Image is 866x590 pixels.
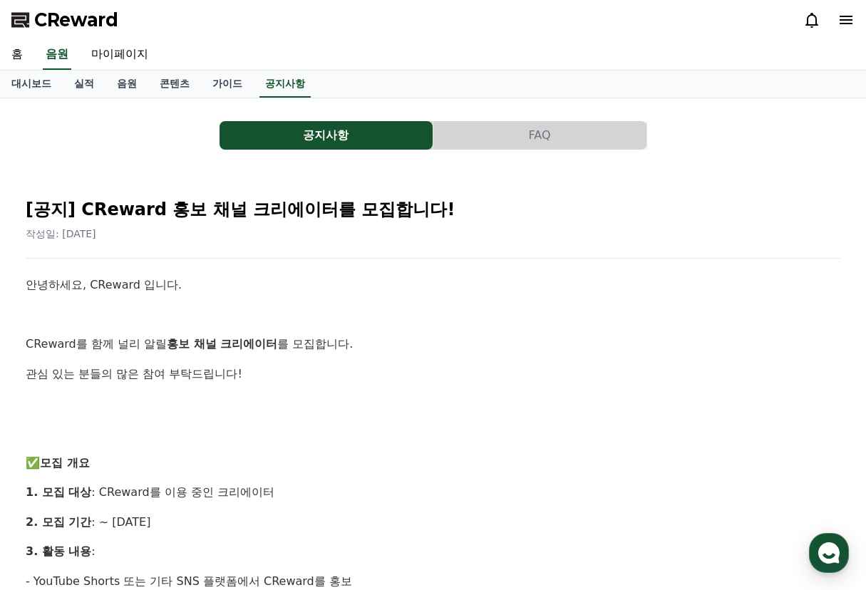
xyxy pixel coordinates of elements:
span: 대화 [130,474,148,485]
p: : ~ [DATE] [26,513,840,532]
a: 공지사항 [259,71,311,98]
p: : CReward를 이용 중인 크리에이터 [26,483,840,502]
a: 마이페이지 [80,40,160,70]
p: 안녕하세요, CReward 입니다. [26,276,840,294]
a: 음원 [105,71,148,98]
a: FAQ [433,121,647,150]
a: 가이드 [201,71,254,98]
strong: 2. 모집 기간 [26,515,91,529]
a: 콘텐츠 [148,71,201,98]
span: 홈 [45,473,53,485]
span: 설정 [220,473,237,485]
p: ✅ [26,454,840,472]
span: 작성일: [DATE] [26,228,96,239]
strong: 3. 활동 내용 [26,544,91,558]
p: 관심 있는 분들의 많은 참여 부탁드립니다! [26,365,840,383]
strong: 모집 개요 [40,456,90,470]
a: 홈 [4,452,94,487]
h2: [공지] CReward 홍보 채널 크리에이터를 모집합니다! [26,198,840,221]
p: : [26,542,840,561]
button: FAQ [433,121,646,150]
a: 설정 [184,452,274,487]
a: CReward [11,9,118,31]
a: 대화 [94,452,184,487]
span: CReward [34,9,118,31]
strong: 홍보 채널 크리에이터 [167,337,277,351]
strong: 1. 모집 대상 [26,485,91,499]
a: 실적 [63,71,105,98]
button: 공지사항 [220,121,433,150]
p: CReward를 함께 널리 알릴 를 모집합니다. [26,335,840,353]
a: 음원 [43,40,71,70]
